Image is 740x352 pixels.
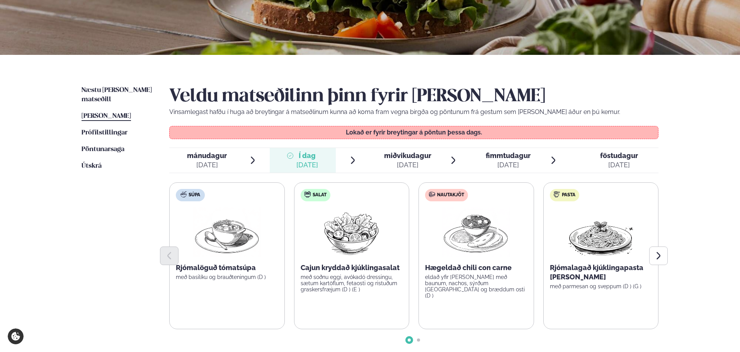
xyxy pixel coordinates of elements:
[169,86,658,107] h2: Veldu matseðilinn þinn fyrir [PERSON_NAME]
[305,191,311,197] img: salad.svg
[82,128,128,138] a: Prófílstillingar
[187,151,227,160] span: mánudagur
[600,160,638,170] div: [DATE]
[486,151,531,160] span: fimmtudagur
[82,86,154,104] a: Næstu [PERSON_NAME] matseðill
[384,151,431,160] span: miðvikudagur
[550,283,652,289] p: með parmesan og sveppum (D ) (G )
[82,162,102,171] a: Útskrá
[296,151,318,160] span: Í dag
[384,160,431,170] div: [DATE]
[160,247,179,265] button: Previous slide
[8,328,24,344] a: Cookie settings
[187,160,227,170] div: [DATE]
[176,274,278,280] p: með basilíku og brauðteningum (D )
[562,192,575,198] span: Pasta
[189,192,200,198] span: Súpa
[82,163,102,169] span: Útskrá
[600,151,638,160] span: föstudagur
[193,207,261,257] img: Soup.png
[180,191,187,197] img: soup.svg
[301,263,403,272] p: Cajun kryddað kjúklingasalat
[82,87,152,103] span: Næstu [PERSON_NAME] matseðill
[176,263,278,272] p: Rjómalöguð tómatsúpa
[301,274,403,292] p: með soðnu eggi, avókadó dressingu, sætum kartöflum, fetaosti og ristuðum graskersfræjum (D ) (E )
[417,338,420,342] span: Go to slide 2
[169,107,658,117] p: Vinsamlegast hafðu í huga að breytingar á matseðlinum kunna að koma fram vegna birgða og pöntunum...
[425,263,527,272] p: Hægeldað chili con carne
[296,160,318,170] div: [DATE]
[82,113,131,119] span: [PERSON_NAME]
[442,207,510,257] img: Curry-Rice-Naan.png
[313,192,327,198] span: Salat
[425,274,527,299] p: eldað yfir [PERSON_NAME] með baunum, nachos, sýrðum [GEOGRAPHIC_DATA] og bræddum osti (D )
[177,129,651,136] p: Lokað er fyrir breytingar á pöntun þessa dags.
[437,192,464,198] span: Nautakjöt
[317,207,386,257] img: Salad.png
[567,207,635,257] img: Spagetti.png
[82,129,128,136] span: Prófílstillingar
[429,191,435,197] img: beef.svg
[408,338,411,342] span: Go to slide 1
[82,112,131,121] a: [PERSON_NAME]
[82,146,124,153] span: Pöntunarsaga
[82,145,124,154] a: Pöntunarsaga
[649,247,668,265] button: Next slide
[554,191,560,197] img: pasta.svg
[550,263,652,282] p: Rjómalagað kjúklingapasta [PERSON_NAME]
[486,160,531,170] div: [DATE]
